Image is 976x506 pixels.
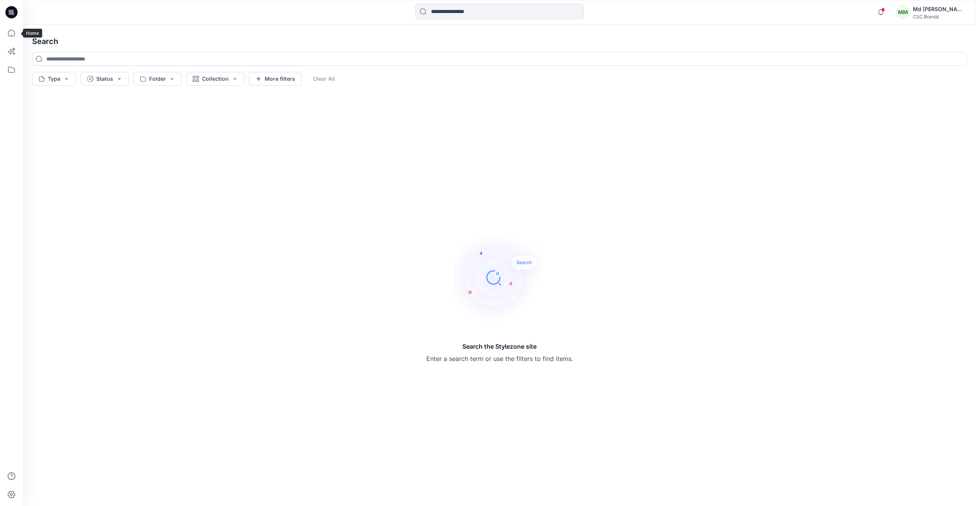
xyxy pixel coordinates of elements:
[186,72,244,86] button: Collection
[454,232,545,323] img: Search the Stylezone site
[913,14,966,20] div: CSC Brands
[896,5,910,19] div: MM
[249,72,302,86] button: More filters
[32,72,76,86] button: Type
[426,354,573,363] p: Enter a search term or use the filters to find items.
[26,31,973,52] h4: Search
[426,342,573,351] h5: Search the Stylezone site
[133,72,182,86] button: Folder
[81,72,129,86] button: Status
[913,5,966,14] div: Md [PERSON_NAME]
